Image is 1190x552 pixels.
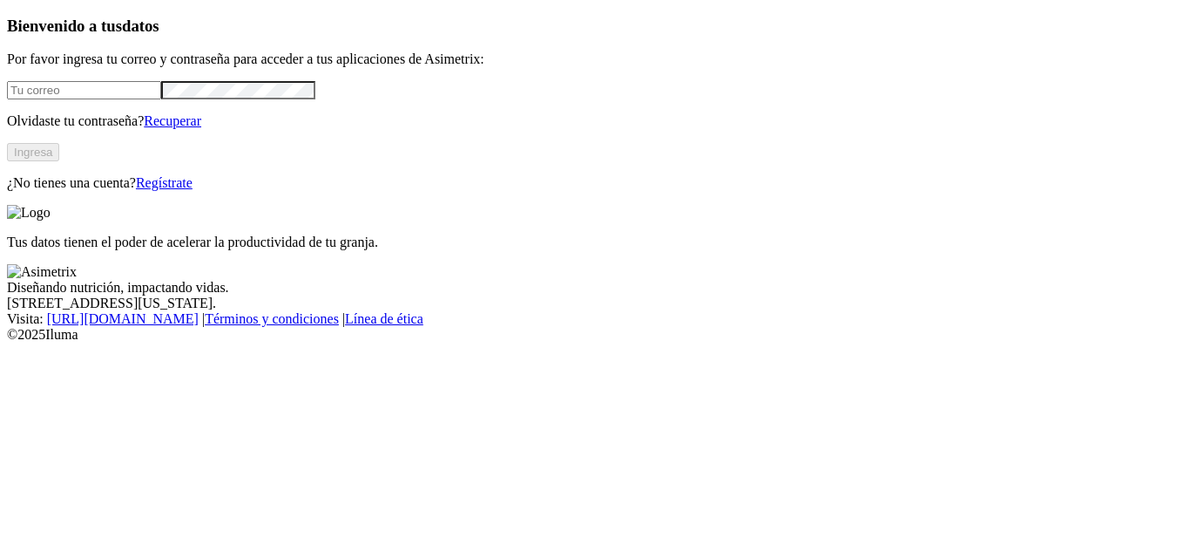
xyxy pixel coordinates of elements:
p: Olvidaste tu contraseña? [7,113,1183,129]
div: Diseñando nutrición, impactando vidas. [7,280,1183,296]
img: Logo [7,205,51,221]
a: Recuperar [144,113,201,128]
input: Tu correo [7,81,161,99]
p: Tus datos tienen el poder de acelerar la productividad de tu granja. [7,235,1183,250]
p: Por favor ingresa tu correo y contraseña para acceder a tus aplicaciones de Asimetrix: [7,51,1183,67]
a: Regístrate [136,175,193,190]
p: ¿No tienes una cuenta? [7,175,1183,191]
button: Ingresa [7,143,59,161]
a: Términos y condiciones [205,311,339,326]
span: datos [122,17,159,35]
img: Asimetrix [7,264,77,280]
div: Visita : | | [7,311,1183,327]
a: Línea de ética [345,311,423,326]
h3: Bienvenido a tus [7,17,1183,36]
a: [URL][DOMAIN_NAME] [47,311,199,326]
div: © 2025 Iluma [7,327,1183,343]
div: [STREET_ADDRESS][US_STATE]. [7,296,1183,311]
